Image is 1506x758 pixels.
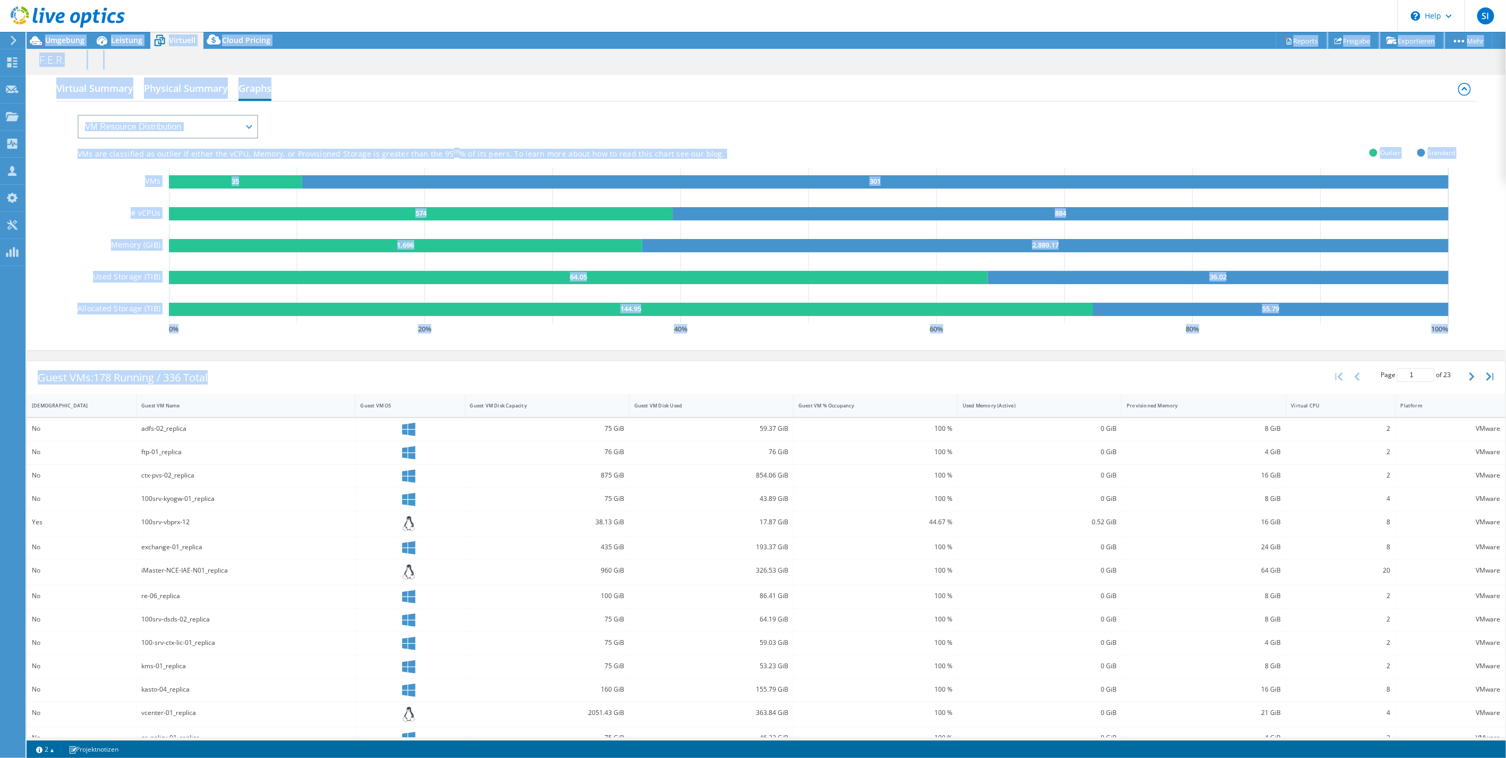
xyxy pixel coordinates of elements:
[470,402,611,409] div: Guest VM Disk Capacity
[798,684,952,695] div: 100 %
[418,324,431,334] text: 20 %
[1401,516,1501,528] div: VMware
[141,423,350,435] div: adfs-02_replica
[141,470,350,481] div: ctx-pvs-02_replica
[1291,707,1391,719] div: 4
[222,35,270,45] span: Cloud Pricing
[32,565,131,576] div: No
[470,470,624,481] div: 875 GiB
[470,684,624,695] div: 160 GiB
[470,590,624,602] div: 100 GiB
[111,35,142,45] span: Leistung
[634,660,788,672] div: 53.23 GiB
[32,614,131,625] div: No
[32,402,118,409] div: [DEMOGRAPHIC_DATA]
[470,707,624,719] div: 2051.43 GiB
[1401,660,1501,672] div: VMware
[1291,446,1391,458] div: 2
[634,637,788,649] div: 59.03 GiB
[634,423,788,435] div: 59.37 GiB
[397,240,414,250] text: 1,696
[1380,147,1400,159] span: Outlier
[1379,32,1444,49] a: Exportieren
[1401,446,1501,458] div: VMware
[1291,541,1391,553] div: 8
[232,176,240,186] text: 35
[1291,423,1391,435] div: 2
[56,78,133,99] h2: Virtual Summary
[798,423,952,435] div: 100 %
[798,565,952,576] div: 100 %
[620,304,641,313] text: 144.95
[1401,541,1501,553] div: VMware
[35,54,81,66] h1: F.E.R.
[32,707,131,719] div: No
[1291,470,1391,481] div: 2
[963,541,1117,553] div: 0 GiB
[798,707,952,719] div: 100 %
[870,176,881,186] text: 301
[963,423,1117,435] div: 0 GiB
[1443,32,1493,49] a: Mehr
[1127,402,1268,409] div: Provisioned Memory
[634,446,788,458] div: 76 GiB
[470,423,624,435] div: 75 GiB
[634,470,788,481] div: 854.06 GiB
[141,516,350,528] div: 100srv-vbprx-12
[1291,684,1391,695] div: 8
[1291,402,1378,409] div: Virtual CPU
[1477,7,1494,24] span: SI
[45,35,84,45] span: Umgebung
[1411,11,1420,21] svg: \n
[61,743,126,756] a: Projektnotizen
[415,208,427,218] text: 574
[570,272,587,282] text: 64.05
[141,402,337,409] div: Guest VM Name
[131,207,160,220] h5: # vCPUs
[111,239,160,252] h5: Memory (GiB)
[141,684,350,695] div: kasto-04_replica
[1291,637,1391,649] div: 2
[32,423,131,435] div: No
[144,78,228,99] h2: Physical Summary
[29,743,62,756] a: 2
[1127,707,1281,719] div: 21 GiB
[634,565,788,576] div: 326.53 GiB
[1401,470,1501,481] div: VMware
[798,470,952,481] div: 100 %
[470,493,624,505] div: 75 GiB
[1186,324,1199,334] text: 80 %
[141,707,350,719] div: vcenter-01_replica
[1401,614,1501,625] div: VMware
[141,493,350,505] div: 100srv-kyogw-01_replica
[470,541,624,553] div: 435 GiB
[27,361,218,394] div: Guest VMs:
[798,493,952,505] div: 100 %
[963,684,1117,695] div: 0 GiB
[93,271,160,284] h5: Used Storage (TiB)
[963,470,1117,481] div: 0 GiB
[963,732,1117,744] div: 0 GiB
[32,541,131,553] div: No
[930,324,943,334] text: 60 %
[1443,370,1451,379] span: 23
[1432,324,1449,334] text: 100 %
[169,324,178,334] text: 0 %
[141,614,350,625] div: 100srv-dsds-02_replica
[634,541,788,553] div: 193.37 GiB
[1291,590,1391,602] div: 2
[1127,732,1281,744] div: 4 GiB
[1401,732,1501,744] div: VMware
[798,402,940,409] div: Guest VM % Occupancy
[141,637,350,649] div: 100-srv-ctx-lic-01_replica
[634,402,776,409] div: Guest VM Disk Used
[1401,402,1488,409] div: Platform
[1291,565,1391,576] div: 20
[1401,565,1501,576] div: VMware
[32,590,131,602] div: No
[963,590,1117,602] div: 0 GiB
[32,660,131,672] div: No
[634,614,788,625] div: 64.19 GiB
[798,541,952,553] div: 100 %
[1401,684,1501,695] div: VMware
